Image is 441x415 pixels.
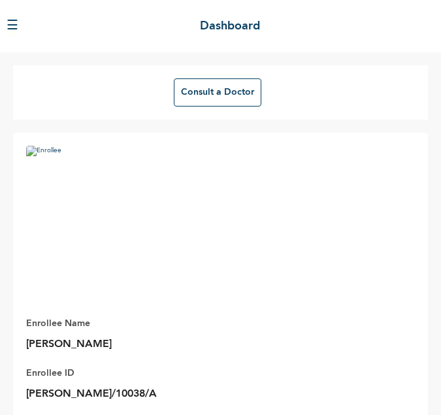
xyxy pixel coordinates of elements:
[7,16,18,36] button: ☰
[26,146,183,303] img: Enrollee
[200,18,260,35] h2: Dashboard
[174,78,261,107] button: Consult a Doctor
[26,386,209,402] p: [PERSON_NAME]/10038/A
[26,337,209,352] p: [PERSON_NAME]
[26,365,209,381] p: Enrollee ID
[26,316,209,331] p: Enrollee Name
